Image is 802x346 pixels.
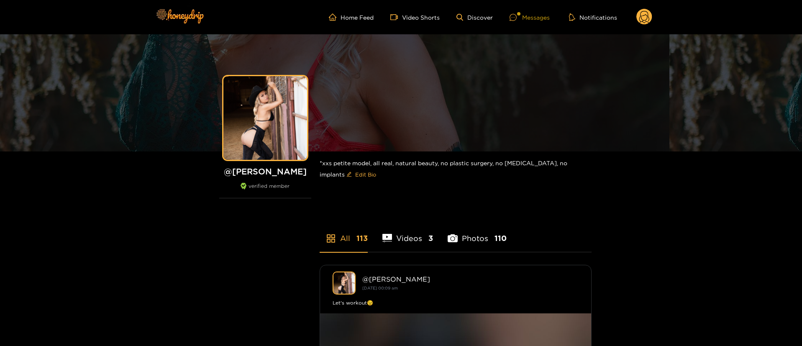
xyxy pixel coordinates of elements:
span: 110 [495,233,507,243]
div: verified member [219,183,311,198]
span: appstore [326,233,336,243]
span: edit [346,172,352,178]
div: @ [PERSON_NAME] [362,275,579,283]
span: 3 [428,233,433,243]
a: Discover [456,14,493,21]
a: Home Feed [329,13,374,21]
div: *xxs petite model, all real, natural beauty, no plastic surgery, no [MEDICAL_DATA], no implants [320,151,592,188]
div: Let's workout😉 [333,299,579,307]
button: Notifications [566,13,620,21]
button: editEdit Bio [345,168,378,181]
span: home [329,13,341,21]
h1: @ [PERSON_NAME] [219,166,311,177]
span: 113 [356,233,368,243]
small: [DATE] 00:09 am [362,286,398,290]
li: Photos [448,214,507,252]
span: Edit Bio [355,170,376,179]
a: Video Shorts [390,13,440,21]
div: Messages [510,13,550,22]
span: video-camera [390,13,402,21]
img: heathermarie [333,272,356,295]
li: All [320,214,368,252]
li: Videos [382,214,433,252]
